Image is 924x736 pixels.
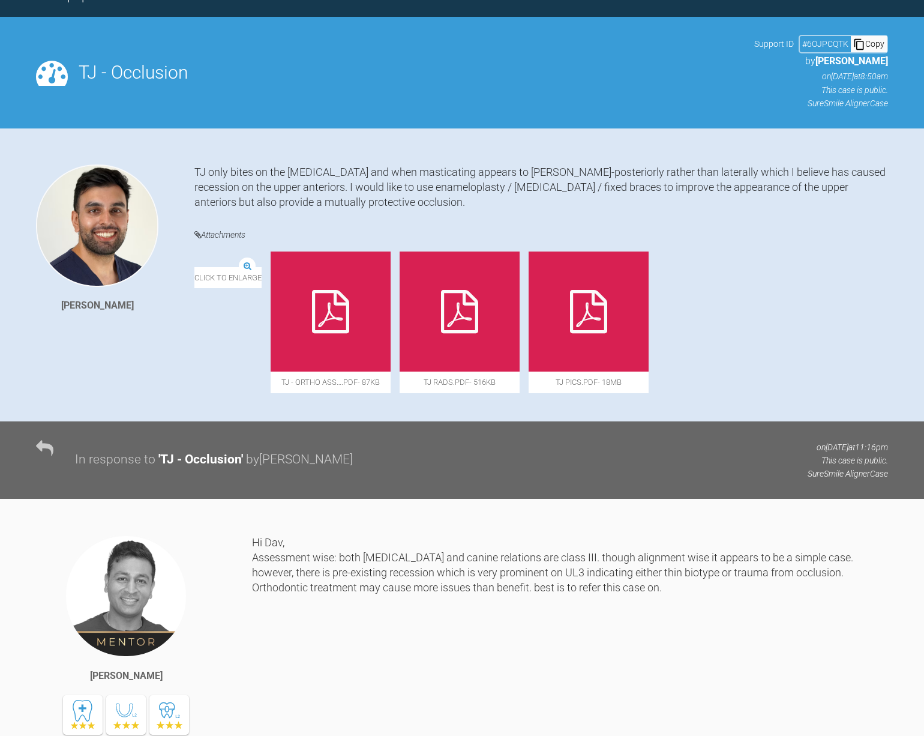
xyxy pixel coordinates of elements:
div: [PERSON_NAME] [61,298,134,313]
div: TJ only bites on the [MEDICAL_DATA] and when masticating appears to [PERSON_NAME]-posteriorly rat... [194,164,888,210]
span: [PERSON_NAME] [815,55,888,67]
span: Support ID [754,37,794,50]
span: TJ Pics.pdf - 18MB [529,372,649,393]
h2: TJ - Occlusion [79,64,743,82]
span: Click to enlarge [194,267,262,288]
p: SureSmile Aligner Case [754,97,888,110]
img: Davinderjit Singh [36,164,158,287]
p: SureSmile Aligner Case [808,467,888,480]
span: TJ Rads.pdf - 516KB [400,372,520,393]
div: Copy [851,36,887,52]
div: [PERSON_NAME] [90,668,163,684]
p: on [DATE] at 8:50am [754,70,888,83]
div: ' TJ - Occlusion ' [158,450,243,470]
div: # 6OJPCQTK [800,37,851,50]
p: by [754,53,888,69]
p: This case is public. [754,83,888,97]
img: Prateek Mehta [65,535,187,657]
div: In response to [75,450,155,470]
p: This case is public. [808,454,888,467]
span: TJ - Ortho Ass….pdf - 87KB [271,372,391,393]
p: on [DATE] at 11:16pm [808,441,888,454]
div: by [PERSON_NAME] [246,450,353,470]
h4: Attachments [194,228,888,243]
